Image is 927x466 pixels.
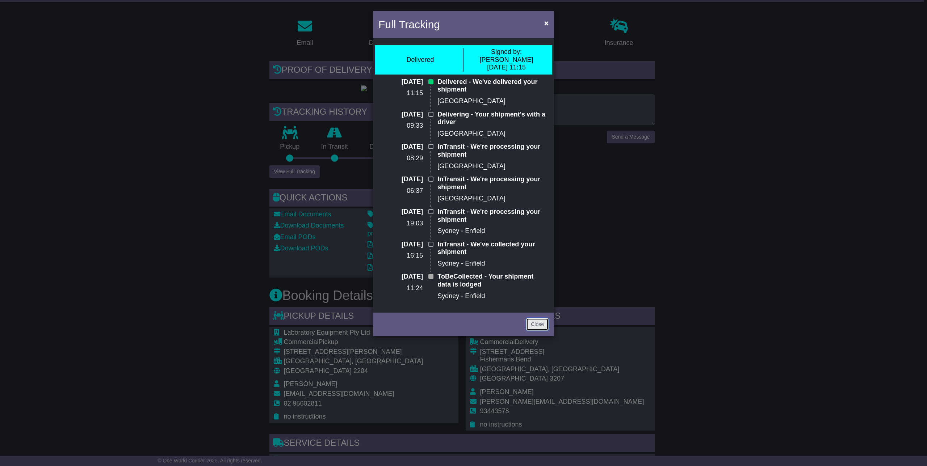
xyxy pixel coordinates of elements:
[378,284,423,292] p: 11:24
[541,16,552,30] button: Close
[378,241,423,249] p: [DATE]
[437,227,549,235] p: Sydney - Enfield
[491,48,522,55] span: Signed by:
[378,175,423,183] p: [DATE]
[437,241,549,256] p: InTransit - We've collected your shipment
[437,97,549,105] p: [GEOGRAPHIC_DATA]
[378,143,423,151] p: [DATE]
[437,78,549,94] p: Delivered - We've delivered your shipment
[406,56,434,64] div: Delivered
[437,111,549,126] p: Delivering - Your shipment's with a driver
[437,292,549,300] p: Sydney - Enfield
[437,143,549,158] p: InTransit - We're processing your shipment
[467,48,546,72] div: [PERSON_NAME] [DATE] 11:15
[437,162,549,170] p: [GEOGRAPHIC_DATA]
[526,318,549,331] a: Close
[378,208,423,216] p: [DATE]
[437,208,549,224] p: InTransit - We're processing your shipment
[378,220,423,228] p: 19:03
[378,16,440,33] h4: Full Tracking
[378,252,423,260] p: 16:15
[378,187,423,195] p: 06:37
[437,195,549,203] p: [GEOGRAPHIC_DATA]
[378,111,423,119] p: [DATE]
[378,273,423,281] p: [DATE]
[437,273,549,288] p: ToBeCollected - Your shipment data is lodged
[437,175,549,191] p: InTransit - We're processing your shipment
[378,122,423,130] p: 09:33
[378,89,423,97] p: 11:15
[437,130,549,138] p: [GEOGRAPHIC_DATA]
[544,19,549,27] span: ×
[437,260,549,268] p: Sydney - Enfield
[378,154,423,162] p: 08:29
[378,78,423,86] p: [DATE]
